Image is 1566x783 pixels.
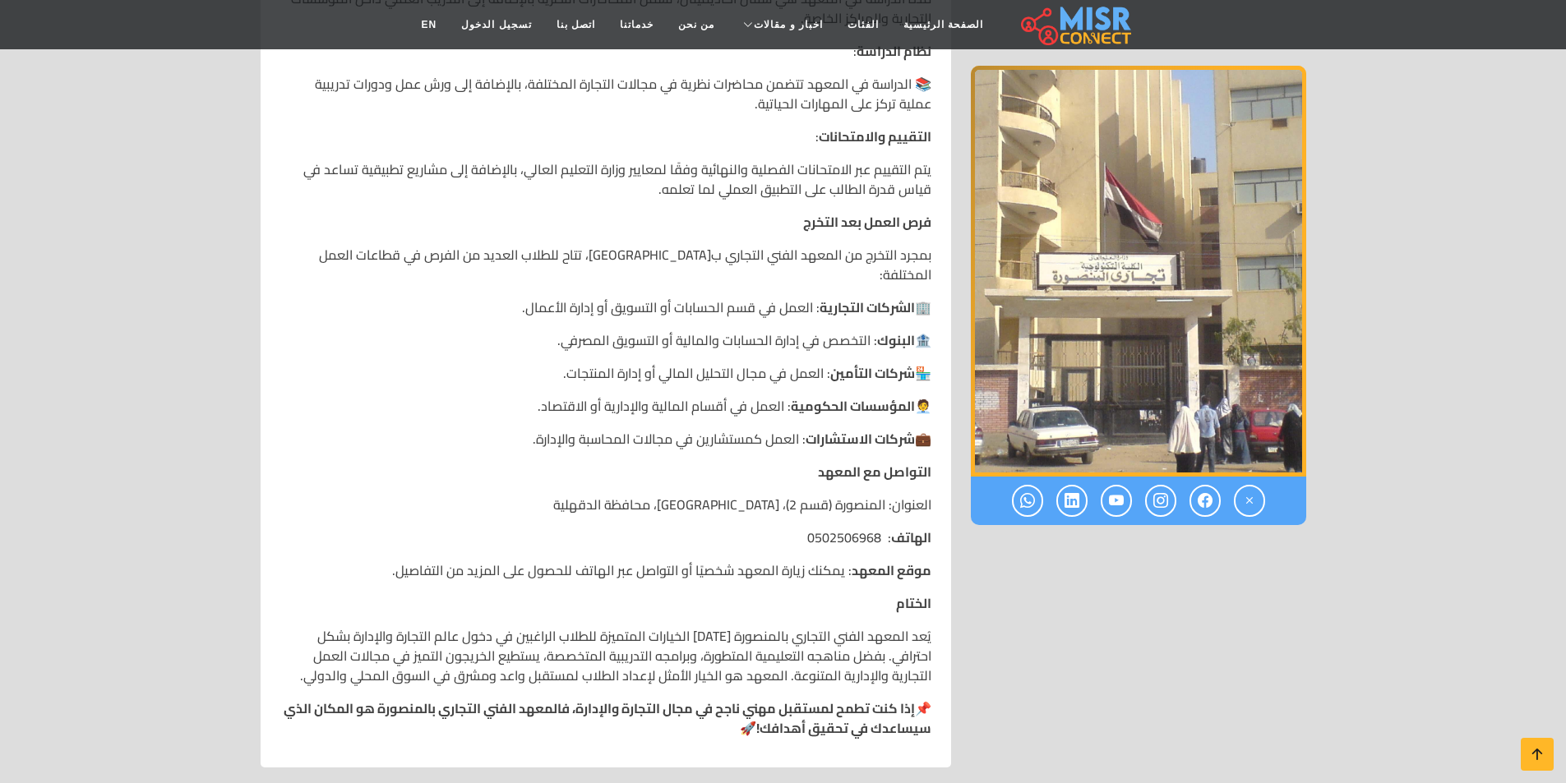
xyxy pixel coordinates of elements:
[280,698,931,738] p: 📌 🚀
[818,459,931,484] strong: التواصل مع المعهد
[791,394,915,418] strong: المؤسسات الحكومية
[544,9,607,40] a: اتصل بنا
[280,495,931,514] p: العنوان: المنصورة (قسم 2)، [GEOGRAPHIC_DATA]، محافظة الدقهلية
[280,159,931,199] p: يتم التقييم عبر الامتحانات الفصلية والنهائية وفقًا لمعايير وزارة التعليم العالي، بالإضافة إلى مشا...
[280,626,931,685] p: يُعد المعهد الفني التجاري بالمنصورة [DATE] الخيارات المتميزة للطلاب الراغبين في دخول عالم التجارة...
[280,245,931,284] p: بمجرد التخرج من المعهد الفني التجاري ب[GEOGRAPHIC_DATA]، تتاح للطلاب العديد من الفرص في قطاعات ال...
[666,9,727,40] a: من نحن
[803,210,931,234] strong: فرص العمل بعد التخرج
[280,527,931,547] p: : 0502506968
[754,17,823,32] span: اخبار و مقالات
[280,41,931,61] p: :
[409,9,450,40] a: EN
[280,127,931,146] p: :
[971,66,1306,477] img: المعهد الفني التجاري بالمنصورة
[891,525,931,550] strong: الهاتف
[280,560,931,580] p: : يمكنك زيارة المعهد شخصيًا أو التواصل عبر الهاتف للحصول على المزيد من التفاصيل.
[280,297,931,317] p: 🏢 : العمل في قسم الحسابات أو التسويق أو إدارة الأعمال.
[280,330,931,350] p: 🏦 : التخصص في إدارة الحسابات والمالية أو التسويق المصرفي.
[896,591,931,615] strong: الختام
[971,66,1306,477] div: 1 / 1
[284,696,931,740] strong: إذا كنت تطمح لمستقبل مهني ناجح في مجال التجارة والإدارة، فالمعهد الفني التجاري بالمنصورة هو المكا...
[449,9,543,40] a: تسجيل الدخول
[280,429,931,449] p: 💼 : العمل كمستشارين في مجالات المحاسبة والإدارة.
[607,9,666,40] a: خدماتنا
[891,9,995,40] a: الصفحة الرئيسية
[852,558,931,583] strong: موقع المعهد
[280,396,931,416] p: 🧑‍💼 : العمل في أقسام المالية والإدارية أو الاقتصاد.
[830,361,915,385] strong: شركات التأمين
[727,9,835,40] a: اخبار و مقالات
[835,9,891,40] a: الفئات
[806,426,915,451] strong: شركات الاستشارات
[820,295,915,320] strong: الشركات التجارية
[280,74,931,113] p: 📚 الدراسة في المعهد تتضمن محاضرات نظرية في مجالات التجارة المختلفة، بالإضافة إلى ورش عمل ودورات ت...
[877,328,915,352] strong: البنوك
[280,363,931,383] p: 🏪 : العمل في مجال التحليل المالي أو إدارة المنتجات.
[1021,4,1131,45] img: main.misr_connect
[819,124,931,149] strong: التقييم والامتحانات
